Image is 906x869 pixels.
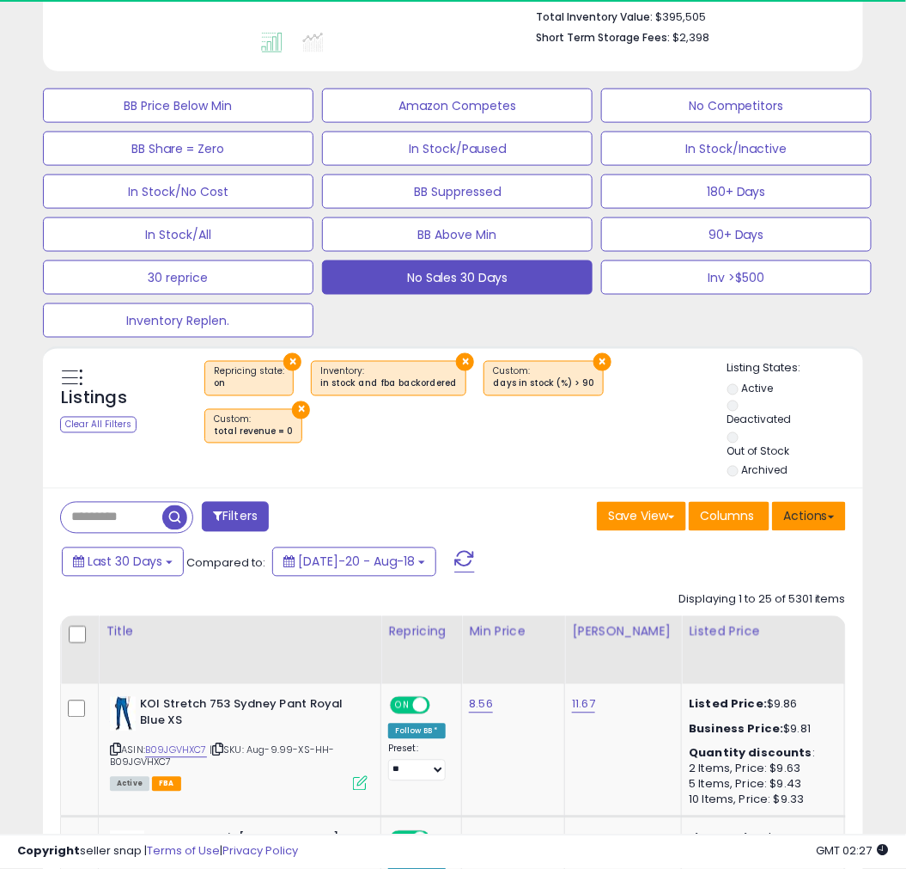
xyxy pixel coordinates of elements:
[298,554,415,571] span: [DATE]-20 - Aug-18
[593,353,611,371] button: ×
[140,697,349,733] b: KOI Stretch 753 Sydney Pant Royal Blue XS
[320,378,457,390] div: in stock and fba backordered
[689,623,837,641] div: Listed Price
[110,744,335,769] span: | SKU: Aug-9.99-XS-HH-B09JGVHXC7
[392,699,413,713] span: ON
[601,217,872,252] button: 90+ Days
[672,29,709,46] span: $2,398
[689,777,831,793] div: 5 Items, Price: $9.43
[322,217,593,252] button: BB Above Min
[43,174,313,209] button: In Stock/No Cost
[202,502,269,532] button: Filters
[110,697,368,789] div: ASIN:
[388,623,454,641] div: Repricing
[469,696,493,713] a: 8.56
[110,697,136,731] img: 31JDflDRvtL._SL40_.jpg
[597,502,686,531] button: Save View
[727,444,790,459] label: Out of Stock
[43,89,313,123] button: BB Price Below Min
[689,745,812,762] b: Quantity discounts
[388,724,446,739] div: Follow BB *
[214,426,293,438] div: total revenue = 0
[214,378,284,390] div: on
[145,744,207,758] a: B09JGVHXC7
[689,793,831,808] div: 10 Items, Price: $9.33
[272,548,436,577] button: [DATE]-20 - Aug-18
[536,9,653,24] b: Total Inventory Value:
[689,696,767,713] b: Listed Price:
[17,843,80,860] strong: Copyright
[536,30,670,45] b: Short Term Storage Fees:
[601,260,872,295] button: Inv >$500
[678,592,846,609] div: Displaying 1 to 25 of 5301 items
[322,89,593,123] button: Amazon Competes
[727,361,863,377] p: Listing States:
[689,746,831,762] div: :
[572,696,595,713] a: 11.67
[152,777,181,792] span: FBA
[147,843,220,860] a: Terms of Use
[62,548,184,577] button: Last 30 Days
[388,744,448,782] div: Preset:
[322,260,593,295] button: No Sales 30 Days
[689,697,831,713] div: $9.86
[60,417,137,433] div: Clear All Filters
[61,387,127,411] h5: Listings
[469,623,557,641] div: Min Price
[428,699,455,713] span: OFF
[186,555,265,572] span: Compared to:
[689,721,783,737] b: Business Price:
[772,502,846,531] button: Actions
[43,132,313,166] button: BB Share = Zero
[689,762,831,777] div: 2 Items, Price: $9.63
[741,382,773,396] label: Active
[322,132,593,166] button: In Stock/Paused
[493,378,594,390] div: days in stock (%) > 90
[689,722,831,737] div: $9.81
[322,174,593,209] button: BB Suppressed
[222,843,298,860] a: Privacy Policy
[214,365,284,391] span: Repricing state :
[601,174,872,209] button: 180+ Days
[456,353,474,371] button: ×
[689,502,769,531] button: Columns
[17,844,298,860] div: seller snap | |
[106,623,374,641] div: Title
[727,413,792,427] label: Deactivated
[292,401,310,419] button: ×
[283,353,301,371] button: ×
[43,303,313,338] button: Inventory Replen.
[700,508,754,525] span: Columns
[320,365,457,391] span: Inventory :
[110,777,149,792] span: All listings currently available for purchase on Amazon
[817,843,889,860] span: 2025-09-18 02:27 GMT
[493,365,594,391] span: Custom:
[43,260,313,295] button: 30 reprice
[601,89,872,123] button: No Competitors
[214,413,293,439] span: Custom:
[601,132,872,166] button: In Stock/Inactive
[536,5,833,26] li: $395,505
[88,554,162,571] span: Last 30 Days
[43,217,313,252] button: In Stock/All
[741,463,787,478] label: Archived
[572,623,674,641] div: [PERSON_NAME]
